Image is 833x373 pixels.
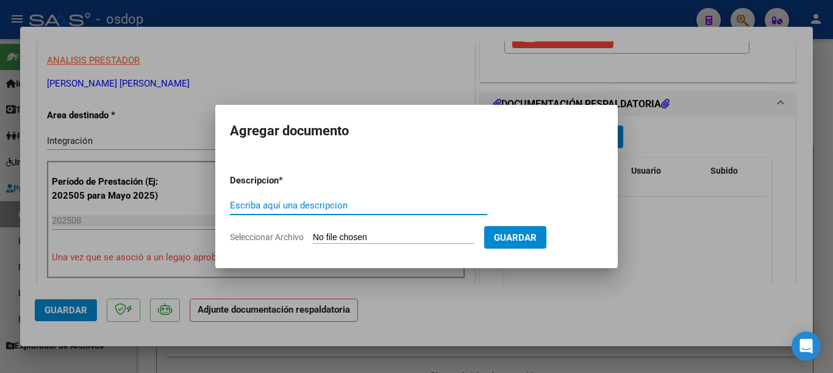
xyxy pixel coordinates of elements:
h2: Agregar documento [230,119,603,143]
span: Guardar [494,232,537,243]
button: Guardar [484,226,546,249]
div: Open Intercom Messenger [792,332,821,361]
span: Seleccionar Archivo [230,232,304,242]
p: Descripcion [230,174,342,188]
